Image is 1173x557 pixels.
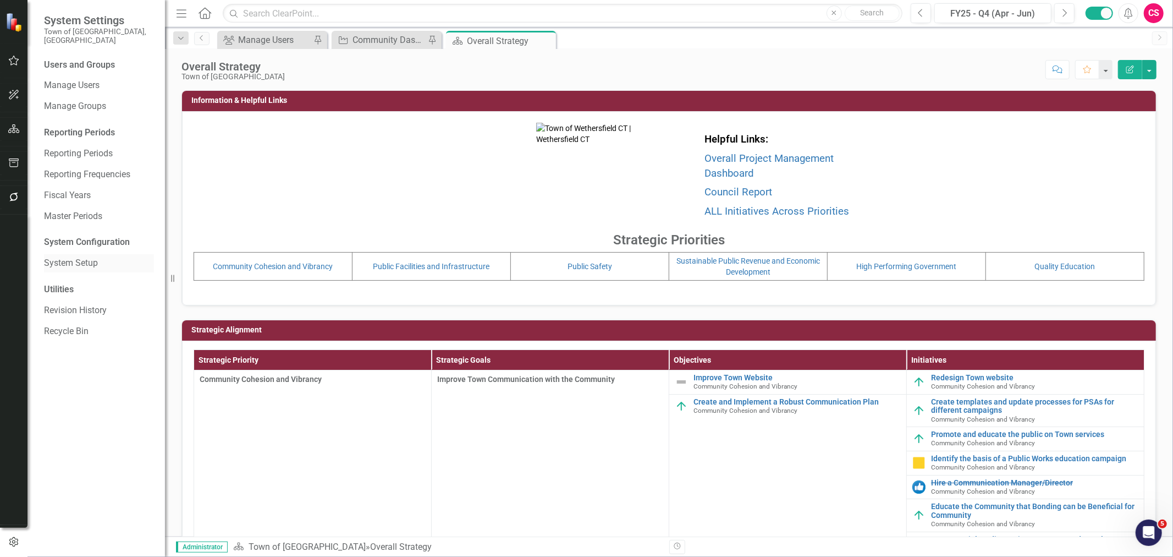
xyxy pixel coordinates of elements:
[934,3,1051,23] button: FY25 - Q4 (Apr - Jun)
[467,34,553,48] div: Overall Strategy
[44,325,154,338] a: Recycle Bin
[693,398,901,406] a: Create and Implement a Robust Communication Plan
[931,430,1138,439] a: Promote and educate the public on Town services
[912,509,926,522] img: On Target
[238,33,311,47] div: Manage Users
[191,96,1150,105] h3: Information & Helpful Links
[906,499,1144,532] td: Double-Click to Edit Right Click for Context Menu
[233,541,661,554] div: »
[931,398,1138,415] a: Create templates and update processes for PSAs for different campaigns
[906,427,1144,451] td: Double-Click to Edit Right Click for Context Menu
[44,283,154,296] div: Utilities
[704,152,834,179] a: Overall Project Management Dashboard
[906,394,1144,427] td: Double-Click to Edit Right Click for Context Menu
[860,8,884,17] span: Search
[906,475,1144,499] td: Double-Click to Edit Right Click for Context Menu
[938,7,1048,20] div: FY25 - Q4 (Apr - Jun)
[181,73,285,81] div: Town of [GEOGRAPHIC_DATA]
[176,542,228,553] span: Administrator
[704,133,768,145] strong: Helpful Links:
[675,400,688,413] img: On Target
[931,374,1138,382] a: Redesign Town website
[931,479,1138,487] a: Hire a Communication Manager/Director
[334,33,425,47] a: Community Dashboard Initiatives Series
[536,123,641,228] img: Town of Wethersfield CT | Wethersfield CT
[44,79,154,92] a: Manage Users
[931,520,1035,528] span: Community Cohesion and Vibrancy
[353,33,425,47] div: Community Dashboard Initiatives Series
[191,326,1150,334] h3: Strategic Alignment
[437,374,663,385] span: Improve Town Communication with the Community
[1136,520,1162,546] iframe: Intercom live chat
[44,148,154,160] a: Reporting Periods
[613,232,725,248] strong: Strategic Priorities
[44,236,154,249] div: System Configuration
[213,262,333,271] a: Community Cohesion and Vibrancy
[912,480,926,494] img: Completed in a Previous Quarter
[1144,3,1164,23] button: CS
[912,432,926,445] img: On Target
[906,532,1144,556] td: Double-Click to Edit Right Click for Context Menu
[857,262,957,271] a: High Performing Government
[931,439,1035,447] span: Community Cohesion and Vibrancy
[44,127,154,139] div: Reporting Periods
[1158,520,1167,528] span: 5
[44,27,154,45] small: Town of [GEOGRAPHIC_DATA], [GEOGRAPHIC_DATA]
[912,456,926,469] img: On Hold
[704,186,772,198] a: Council Report
[931,416,1035,423] span: Community Cohesion and Vibrancy
[675,375,688,389] img: Not Defined
[44,210,154,223] a: Master Periods
[220,33,311,47] a: Manage Users
[845,6,900,21] button: Search
[931,463,1035,471] span: Community Cohesion and Vibrancy
[931,383,1035,390] span: Community Cohesion and Vibrancy
[200,375,322,384] span: Community Cohesion and Vibrancy
[44,14,154,27] span: System Settings
[931,536,1138,544] a: Create social media posting processes and templates
[44,189,154,202] a: Fiscal Years
[906,370,1144,395] td: Double-Click to Edit Right Click for Context Menu
[931,488,1035,495] span: Community Cohesion and Vibrancy
[906,451,1144,475] td: Double-Click to Edit Right Click for Context Menu
[1035,262,1095,271] a: Quality Education
[704,205,849,217] a: ALL Initiatives Across Priorities
[693,374,901,382] a: Improve Town Website
[249,542,366,552] a: Town of [GEOGRAPHIC_DATA]
[693,383,797,390] span: Community Cohesion and Vibrancy
[568,262,612,271] a: Public Safety
[912,375,926,389] img: On Target
[676,256,820,276] a: Sustainable Public Revenue and Economic Development
[44,100,154,113] a: Manage Groups
[44,304,154,317] a: Revision History
[44,257,154,270] a: System Setup
[181,61,285,73] div: Overall Strategy
[373,262,490,271] a: Public Facilities and Infrastructure
[669,370,906,395] td: Double-Click to Edit Right Click for Context Menu
[693,407,797,414] span: Community Cohesion and Vibrancy
[44,59,154,72] div: Users and Groups
[5,12,25,31] img: ClearPoint Strategy
[912,404,926,417] img: On Target
[931,455,1138,463] a: Identify the basis of a Public Works education campaign
[223,4,902,23] input: Search ClearPoint...
[370,542,432,552] div: Overall Strategy
[44,168,154,181] a: Reporting Frequencies
[931,503,1138,520] a: Educate the Community that Bonding can be Beneficial for Community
